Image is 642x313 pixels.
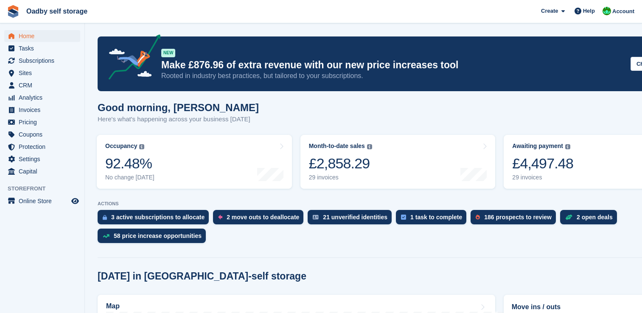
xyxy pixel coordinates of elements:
[309,155,372,172] div: £2,858.29
[577,214,613,221] div: 2 open deals
[105,155,154,172] div: 92.48%
[101,34,161,83] img: price-adjustments-announcement-icon-8257ccfd72463d97f412b2fc003d46551f7dbcb40ab6d574587a9cd5c0d94...
[105,174,154,181] div: No change [DATE]
[300,135,496,189] a: Month-to-date sales £2,858.29 29 invoices
[541,7,558,15] span: Create
[19,153,70,165] span: Settings
[4,153,80,165] a: menu
[98,210,213,229] a: 3 active subscriptions to allocate
[19,165,70,177] span: Capital
[139,144,144,149] img: icon-info-grey-7440780725fd019a000dd9b08b2336e03edf1995a4989e88bcd33f0948082b44.svg
[106,302,120,310] h2: Map
[98,115,259,124] p: Here's what's happening across your business [DATE]
[309,143,365,150] div: Month-to-date sales
[512,174,573,181] div: 29 invoices
[396,210,471,229] a: 1 task to complete
[313,215,319,220] img: verify_identity-adf6edd0f0f0b5bbfe63781bf79b02c33cf7c696d77639b501bdc392416b5a36.svg
[161,71,624,81] p: Rooted in industry best practices, but tailored to your subscriptions.
[612,7,634,16] span: Account
[105,143,137,150] div: Occupancy
[19,92,70,103] span: Analytics
[4,67,80,79] a: menu
[7,5,20,18] img: stora-icon-8386f47178a22dfd0bd8f6a31ec36ba5ce8667c1dd55bd0f319d3a0aa187defe.svg
[4,141,80,153] a: menu
[8,184,84,193] span: Storefront
[565,214,572,220] img: deal-1b604bf984904fb50ccaf53a9ad4b4a5d6e5aea283cecdc64d6e3604feb123c2.svg
[4,165,80,177] a: menu
[19,42,70,54] span: Tasks
[309,174,372,181] div: 29 invoices
[161,49,175,57] div: NEW
[19,104,70,116] span: Invoices
[103,215,107,220] img: active_subscription_to_allocate_icon-d502201f5373d7db506a760aba3b589e785aa758c864c3986d89f69b8ff3...
[23,4,91,18] a: Oadby self storage
[70,196,80,206] a: Preview store
[19,116,70,128] span: Pricing
[161,59,624,71] p: Make £876.96 of extra revenue with our new price increases tool
[4,116,80,128] a: menu
[213,210,308,229] a: 2 move outs to deallocate
[4,42,80,54] a: menu
[583,7,595,15] span: Help
[111,214,205,221] div: 3 active subscriptions to allocate
[4,55,80,67] a: menu
[218,215,222,220] img: move_outs_to_deallocate_icon-f764333ba52eb49d3ac5e1228854f67142a1ed5810a6f6cc68b1a99e826820c5.svg
[19,129,70,140] span: Coupons
[98,102,259,113] h1: Good morning, [PERSON_NAME]
[98,271,306,282] h2: [DATE] in [GEOGRAPHIC_DATA]-self storage
[227,214,299,221] div: 2 move outs to deallocate
[4,129,80,140] a: menu
[308,210,396,229] a: 21 unverified identities
[4,195,80,207] a: menu
[19,195,70,207] span: Online Store
[560,210,621,229] a: 2 open deals
[323,214,387,221] div: 21 unverified identities
[19,55,70,67] span: Subscriptions
[4,104,80,116] a: menu
[19,67,70,79] span: Sites
[19,141,70,153] span: Protection
[103,234,109,238] img: price_increase_opportunities-93ffe204e8149a01c8c9dc8f82e8f89637d9d84a8eef4429ea346261dce0b2c0.svg
[19,30,70,42] span: Home
[512,155,573,172] div: £4,497.48
[98,229,210,247] a: 58 price increase opportunities
[484,214,552,221] div: 186 prospects to review
[4,30,80,42] a: menu
[476,215,480,220] img: prospect-51fa495bee0391a8d652442698ab0144808aea92771e9ea1ae160a38d050c398.svg
[410,214,462,221] div: 1 task to complete
[512,143,563,150] div: Awaiting payment
[603,7,611,15] img: Stephanie
[471,210,560,229] a: 186 prospects to review
[4,92,80,103] a: menu
[4,79,80,91] a: menu
[97,135,292,189] a: Occupancy 92.48% No change [DATE]
[19,79,70,91] span: CRM
[367,144,372,149] img: icon-info-grey-7440780725fd019a000dd9b08b2336e03edf1995a4989e88bcd33f0948082b44.svg
[401,215,406,220] img: task-75834270c22a3079a89374b754ae025e5fb1db73e45f91037f5363f120a921f8.svg
[565,144,570,149] img: icon-info-grey-7440780725fd019a000dd9b08b2336e03edf1995a4989e88bcd33f0948082b44.svg
[114,232,202,239] div: 58 price increase opportunities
